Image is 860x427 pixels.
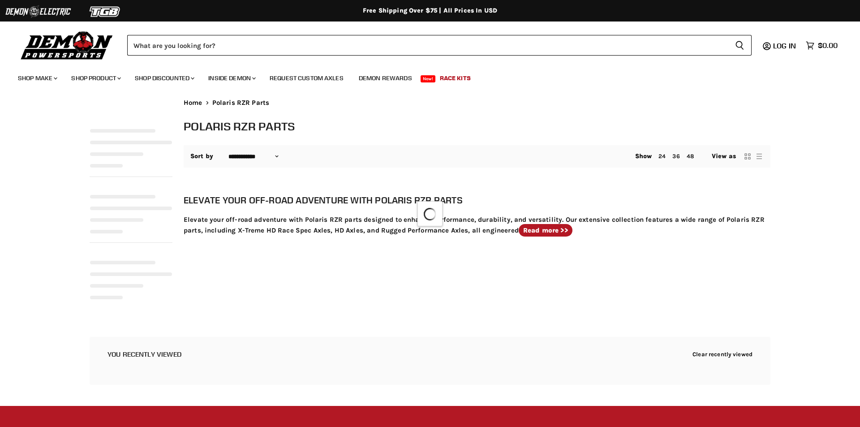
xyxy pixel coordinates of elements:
[743,152,752,161] button: grid view
[184,99,202,107] a: Home
[184,145,770,168] nav: Collection utilities
[263,69,350,87] a: Request Custom Axles
[72,3,139,20] img: TGB Logo 2
[433,69,477,87] a: Race Kits
[190,153,213,160] label: Sort by
[72,7,788,15] div: Free Shipping Over $75 | All Prices In USD
[658,153,666,160] a: 24
[184,193,770,207] h2: Elevate Your Off-Road Adventure with Polaris RZR Parts
[755,152,764,161] button: list view
[421,75,436,82] span: New!
[635,152,652,160] span: Show
[11,69,63,87] a: Shop Make
[127,35,728,56] input: Search
[184,119,770,134] h1: Polaris RZR Parts
[687,153,694,160] a: 48
[72,337,788,385] aside: Recently viewed products
[728,35,752,56] button: Search
[712,153,736,160] span: View as
[692,351,752,358] button: Clear recently viewed
[128,69,200,87] a: Shop Discounted
[4,3,72,20] img: Demon Electric Logo 2
[107,350,181,358] h2: You recently viewed
[818,41,838,50] span: $0.00
[202,69,261,87] a: Inside Demon
[184,99,770,107] nav: Breadcrumbs
[672,153,679,160] a: 36
[212,99,270,107] span: Polaris RZR Parts
[184,214,770,236] p: Elevate your off-road adventure with Polaris RZR parts designed to enhance performance, durabilit...
[64,69,126,87] a: Shop Product
[523,226,568,234] strong: Read more >>
[127,35,752,56] form: Product
[801,39,842,52] a: $0.00
[11,65,835,87] ul: Main menu
[352,69,419,87] a: Demon Rewards
[773,41,796,50] span: Log in
[18,29,116,61] img: Demon Powersports
[769,42,801,50] a: Log in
